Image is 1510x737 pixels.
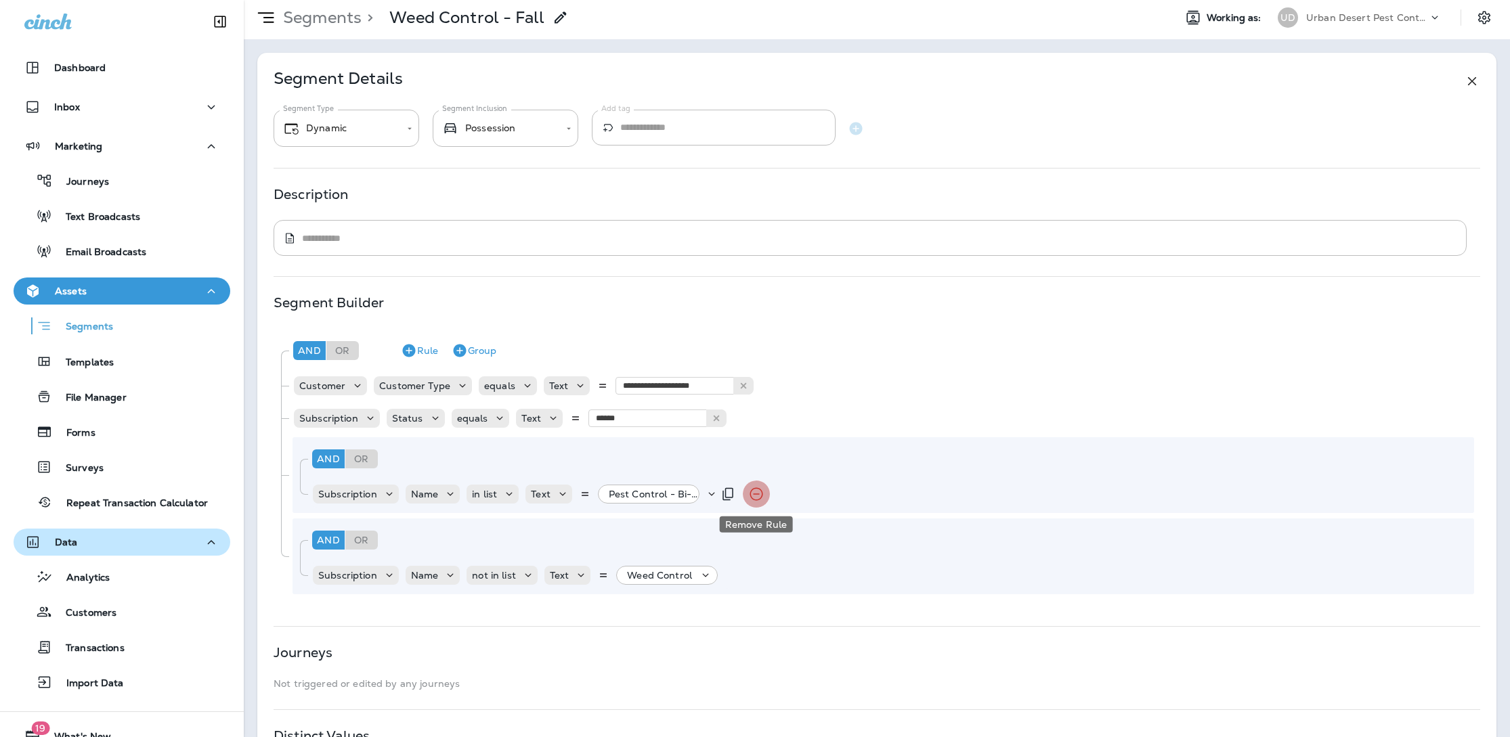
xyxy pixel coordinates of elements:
[52,211,140,224] p: Text Broadcasts
[442,120,557,137] div: Possession
[549,380,569,391] p: Text
[53,677,124,690] p: Import Data
[283,120,397,137] div: Dynamic
[14,598,230,626] button: Customers
[14,633,230,661] button: Transactions
[318,489,377,499] p: Subscription
[53,176,109,189] p: Journeys
[299,380,345,391] p: Customer
[274,297,384,308] p: Segment Builder
[609,489,705,499] p: Pest Control - Bi-Monthly, +6 more
[201,8,239,35] button: Collapse Sidebar
[457,413,488,424] p: equals
[1472,5,1496,30] button: Settings
[484,380,515,391] p: equals
[411,489,439,499] p: Name
[14,529,230,556] button: Data
[411,570,439,581] p: Name
[345,531,378,550] div: Or
[293,341,326,360] div: And
[521,413,541,424] p: Text
[14,166,230,195] button: Journeys
[550,570,569,581] p: Text
[52,321,113,334] p: Segments
[1306,12,1428,23] p: Urban Desert Pest Control
[283,104,334,114] label: Segment Type
[743,481,770,508] button: Remove Rule
[52,462,104,475] p: Surveys
[52,392,127,405] p: File Manager
[442,104,507,114] label: Segment Inclusion
[54,102,80,112] p: Inbox
[446,340,502,361] button: Group
[14,133,230,160] button: Marketing
[379,380,450,391] p: Customer Type
[52,642,125,655] p: Transactions
[14,562,230,591] button: Analytics
[14,347,230,376] button: Templates
[601,104,630,114] label: Add tag
[14,311,230,340] button: Segments
[720,516,793,533] div: Remove Rule
[278,7,362,28] p: Segments
[274,678,1480,689] p: Not triggered or edited by any journeys
[392,413,423,424] p: Status
[31,721,49,735] span: 19
[318,570,377,581] p: Subscription
[14,237,230,265] button: Email Broadcasts
[714,481,741,508] button: Duplicate Rule
[52,246,146,259] p: Email Broadcasts
[472,570,516,581] p: not in list
[312,449,345,468] div: And
[395,340,444,361] button: Rule
[52,607,116,620] p: Customers
[627,570,692,581] p: Weed Control
[312,531,345,550] div: And
[14,418,230,446] button: Forms
[14,453,230,481] button: Surveys
[55,286,87,296] p: Assets
[14,277,230,305] button: Assets
[531,489,551,499] p: Text
[1278,7,1298,28] div: UD
[299,413,358,424] p: Subscription
[472,489,497,499] p: in list
[326,341,359,360] div: Or
[14,93,230,120] button: Inbox
[53,497,208,510] p: Repeat Transaction Calculator
[14,54,230,81] button: Dashboard
[389,7,544,28] p: Weed Control - Fall
[274,189,349,200] p: Description
[14,202,230,230] button: Text Broadcasts
[1207,12,1264,24] span: Working as:
[14,668,230,696] button: Import Data
[54,62,106,73] p: Dashboard
[274,647,332,658] p: Journeys
[52,357,114,370] p: Templates
[362,7,373,28] p: >
[55,537,78,548] p: Data
[274,73,403,89] p: Segment Details
[53,572,110,585] p: Analytics
[345,449,378,468] div: Or
[14,488,230,516] button: Repeat Transaction Calculator
[53,427,95,440] p: Forms
[14,382,230,411] button: File Manager
[55,141,102,152] p: Marketing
